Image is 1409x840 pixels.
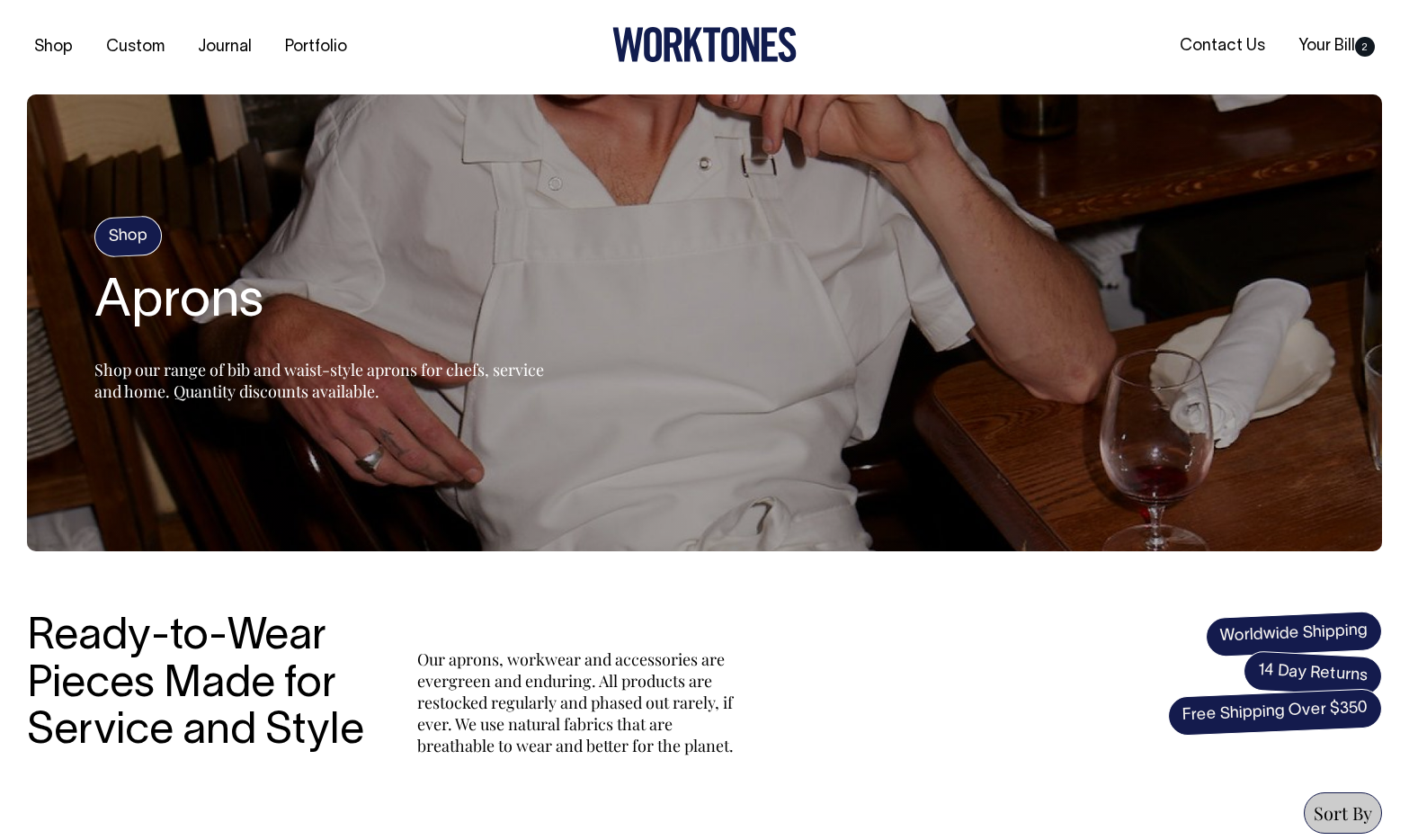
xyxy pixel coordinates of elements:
span: Sort By [1314,800,1372,825]
span: 14 Day Returns [1243,650,1383,697]
a: Shop [27,32,80,62]
a: Journal [191,32,259,62]
p: Our aprons, workwear and accessories are evergreen and enduring. All products are restocked regul... [417,648,741,756]
h2: Aprons [94,274,544,332]
span: Free Shipping Over $350 [1167,688,1383,737]
span: Shop our range of bib and waist-style aprons for chefs, service and home. Quantity discounts avai... [94,359,544,402]
a: Portfolio [278,32,354,62]
a: Contact Us [1173,31,1272,61]
span: Worldwide Shipping [1205,611,1383,657]
a: Custom [99,32,172,62]
a: Your Bill2 [1291,31,1382,61]
h3: Ready-to-Wear Pieces Made for Service and Style [27,614,378,756]
h4: Shop [94,215,163,257]
span: 2 [1355,37,1375,57]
